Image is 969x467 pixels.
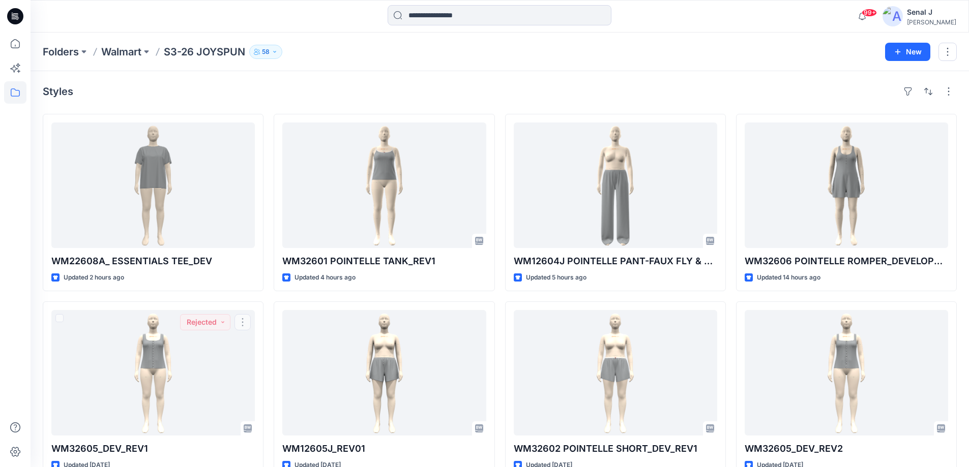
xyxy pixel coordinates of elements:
[745,442,948,456] p: WM32605_DEV_REV2
[282,442,486,456] p: WM12605J_REV01
[757,272,820,283] p: Updated 14 hours ago
[282,122,486,248] a: WM32601 POINTELLE TANK_REV1
[282,254,486,268] p: WM32601 POINTELLE TANK_REV1
[43,45,79,59] a: Folders
[885,43,930,61] button: New
[526,272,586,283] p: Updated 5 hours ago
[249,45,282,59] button: 58
[262,46,270,57] p: 58
[907,6,956,18] div: Senal J
[514,122,717,248] a: WM12604J POINTELLE PANT-FAUX FLY & BUTTONS + PICOT_REV1
[862,9,877,17] span: 99+
[295,272,356,283] p: Updated 4 hours ago
[164,45,245,59] p: S3-26 JOYSPUN
[51,310,255,435] a: WM32605_DEV_REV1
[907,18,956,26] div: [PERSON_NAME]
[745,254,948,268] p: WM32606 POINTELLE ROMPER_DEVELOPMENT
[51,254,255,268] p: WM22608A_ ESSENTIALS TEE_DEV
[51,442,255,456] p: WM32605_DEV_REV1
[282,310,486,435] a: WM12605J_REV01
[64,272,124,283] p: Updated 2 hours ago
[514,310,717,435] a: WM32602 POINTELLE SHORT_DEV_REV1
[745,310,948,435] a: WM32605_DEV_REV2
[883,6,903,26] img: avatar
[51,122,255,248] a: WM22608A_ ESSENTIALS TEE_DEV
[514,442,717,456] p: WM32602 POINTELLE SHORT_DEV_REV1
[745,122,948,248] a: WM32606 POINTELLE ROMPER_DEVELOPMENT
[514,254,717,268] p: WM12604J POINTELLE PANT-FAUX FLY & BUTTONS + PICOT_REV1
[101,45,141,59] a: Walmart
[43,85,73,98] h4: Styles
